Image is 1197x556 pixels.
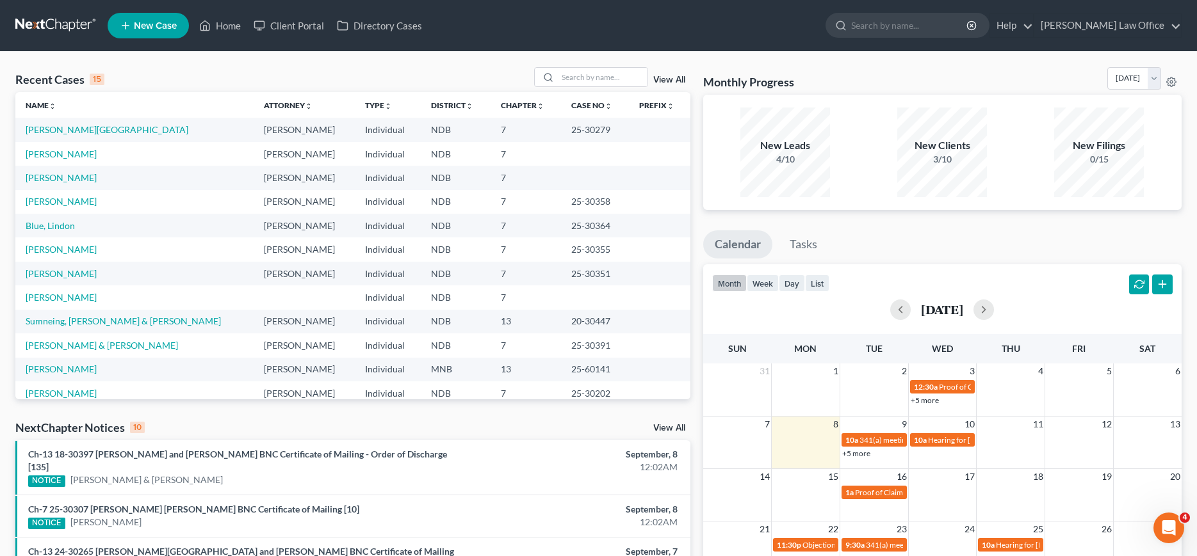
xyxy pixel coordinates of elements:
i: unfold_more [384,102,392,110]
td: 7 [491,118,561,141]
span: Fri [1072,343,1086,354]
td: 7 [491,285,561,309]
a: Calendar [703,230,772,258]
td: 7 [491,237,561,261]
td: [PERSON_NAME] [254,333,355,357]
td: Individual [355,237,421,261]
a: [PERSON_NAME] [26,196,97,207]
span: Proof of Claim Deadline - Government for [PERSON_NAME] [855,488,1055,497]
span: 341(a) meeting for [PERSON_NAME] & [PERSON_NAME] [866,540,1057,550]
i: unfold_more [537,102,544,110]
span: 26 [1100,521,1113,537]
span: 10 [963,417,976,432]
span: 8 [832,417,840,432]
span: 13 [1169,417,1182,432]
a: [PERSON_NAME] [26,388,97,399]
a: [PERSON_NAME] [26,172,97,183]
span: 25 [1032,521,1045,537]
td: 25-30279 [561,118,629,141]
button: list [805,274,829,292]
td: Individual [355,285,421,309]
div: New Leads [740,138,830,153]
a: [PERSON_NAME][GEOGRAPHIC_DATA] [26,124,188,135]
span: 10a [914,435,927,445]
span: 341(a) meeting for [859,435,922,445]
span: 11:30p [777,540,801,550]
a: View All [653,75,685,84]
iframe: Intercom live chat [1153,512,1184,543]
span: 20 [1169,469,1182,484]
input: Search by name... [851,13,968,37]
span: Hearing for [PERSON_NAME] [996,540,1096,550]
button: day [779,274,805,292]
a: [PERSON_NAME] [26,268,97,279]
div: NOTICE [28,518,65,529]
td: 25-60141 [561,358,629,381]
a: Typeunfold_more [365,100,392,110]
div: 4/10 [740,153,830,166]
i: unfold_more [605,102,612,110]
div: NextChapter Notices [15,420,145,435]
span: 1a [845,488,854,497]
a: Home [193,14,247,37]
div: 15 [90,74,104,85]
td: NDB [421,214,490,237]
a: [PERSON_NAME] & [PERSON_NAME] [70,473,223,486]
a: [PERSON_NAME] [70,516,142,528]
h2: [DATE] [921,303,963,316]
td: NDB [421,285,490,309]
h3: Monthly Progress [703,74,794,90]
a: Attorneyunfold_more [264,100,313,110]
td: 25-30351 [561,262,629,285]
td: NDB [421,262,490,285]
a: Chapterunfold_more [501,100,544,110]
div: Recent Cases [15,72,104,87]
a: +5 more [842,449,870,458]
span: 17 [963,469,976,484]
td: [PERSON_NAME] [254,190,355,214]
td: Individual [355,190,421,214]
td: [PERSON_NAME] [254,310,355,333]
span: 15 [827,469,840,484]
span: Mon [794,343,817,354]
div: 12:02AM [469,461,678,473]
span: 16 [895,469,908,484]
div: September, 8 [469,448,678,461]
td: Individual [355,118,421,141]
span: 12 [1100,417,1113,432]
td: [PERSON_NAME] [254,214,355,237]
td: NDB [421,142,490,166]
td: 13 [491,310,561,333]
a: Help [990,14,1033,37]
td: 25-30364 [561,214,629,237]
span: 4 [1180,512,1190,523]
td: [PERSON_NAME] [254,358,355,381]
span: 9:30a [845,540,865,550]
span: 12:30a [914,382,938,392]
td: NDB [421,166,490,189]
td: Individual [355,166,421,189]
td: 7 [491,142,561,166]
div: New Filings [1054,138,1144,153]
td: 7 [491,166,561,189]
div: September, 8 [469,503,678,516]
a: Districtunfold_more [431,100,473,110]
span: 7 [763,417,771,432]
button: week [747,274,779,292]
td: Individual [355,142,421,166]
span: Sun [728,343,747,354]
td: [PERSON_NAME] [254,142,355,166]
span: 1 [832,363,840,379]
td: 7 [491,262,561,285]
span: 4 [1037,363,1045,379]
a: Prefixunfold_more [639,100,674,110]
span: Wed [932,343,953,354]
td: [PERSON_NAME] [254,237,355,261]
input: Search by name... [558,68,647,86]
span: Objections to Discharge Due (PFMC-7) for [PERSON_NAME] [802,540,1005,550]
td: Individual [355,333,421,357]
td: 7 [491,381,561,405]
button: month [712,274,747,292]
a: Sumneing, [PERSON_NAME] & [PERSON_NAME] [26,315,221,326]
td: NDB [421,381,490,405]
